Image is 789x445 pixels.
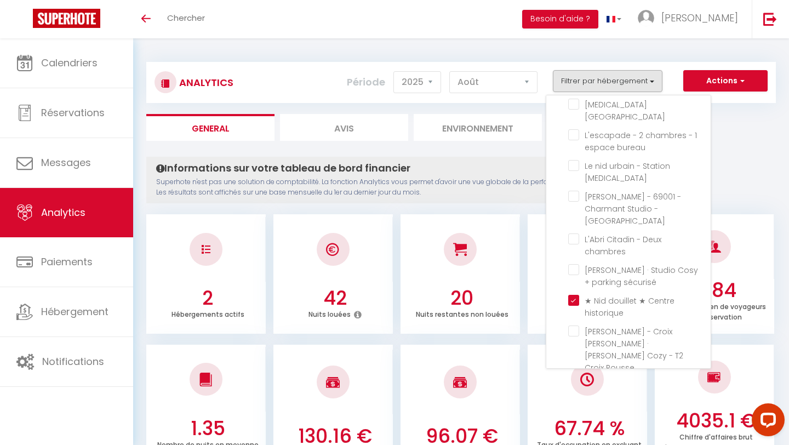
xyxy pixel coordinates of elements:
[41,156,91,169] span: Messages
[743,399,789,445] iframe: LiveChat chat widget
[280,114,408,141] li: Avis
[553,70,662,92] button: Filtrer par hébergement
[661,11,738,25] span: [PERSON_NAME]
[585,295,674,318] span: ★ Nid douillet ★ Centre historique
[666,300,766,322] p: Nombre moyen de voyageurs par réservation
[585,265,698,288] span: [PERSON_NAME] · Studio Cosy + parking sécurisé
[167,12,205,24] span: Chercher
[638,10,654,26] img: ...
[41,56,98,70] span: Calendriers
[580,373,594,386] img: NO IMAGE
[534,417,644,440] h3: 67.74 %
[763,12,777,26] img: logout
[407,287,517,310] h3: 20
[41,305,108,318] span: Hébergement
[585,130,697,153] span: L'escapade - 2 chambres - 1 espace bureau
[661,409,771,432] h3: 4035.1 €
[414,114,542,141] li: Environnement
[41,106,105,119] span: Réservations
[416,307,508,319] p: Nuits restantes non louées
[202,245,210,254] img: NO IMAGE
[683,70,768,92] button: Actions
[707,370,721,384] img: NO IMAGE
[661,279,771,302] h3: 2.84
[347,70,385,94] label: Période
[41,255,93,269] span: Paiements
[308,307,351,319] p: Nuits louées
[585,99,665,122] span: [MEDICAL_DATA] [GEOGRAPHIC_DATA]
[146,114,275,141] li: General
[585,191,681,226] span: [PERSON_NAME] - 69001 - Charmant Studio - [GEOGRAPHIC_DATA]
[152,417,263,440] h3: 1.35
[279,287,390,310] h3: 42
[156,162,667,174] h4: Informations sur votre tableau de bord financier
[585,234,661,257] span: L'Abri Citadin - Deux chambres
[152,287,263,310] h3: 2
[33,9,100,28] img: Super Booking
[171,307,244,319] p: Hébergements actifs
[42,355,104,368] span: Notifications
[585,161,670,184] span: Le nid urbain - Station [MEDICAL_DATA]
[176,70,233,95] h3: Analytics
[41,206,85,219] span: Analytics
[534,287,644,310] h3: 67.74 %
[585,326,683,373] span: [PERSON_NAME] - Croix [PERSON_NAME] · [PERSON_NAME] Cozy - T2 Croix Rousse
[156,177,667,198] p: Superhote n'est pas une solution de comptabilité. La fonction Analytics vous permet d'avoir une v...
[522,10,598,28] button: Besoin d'aide ?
